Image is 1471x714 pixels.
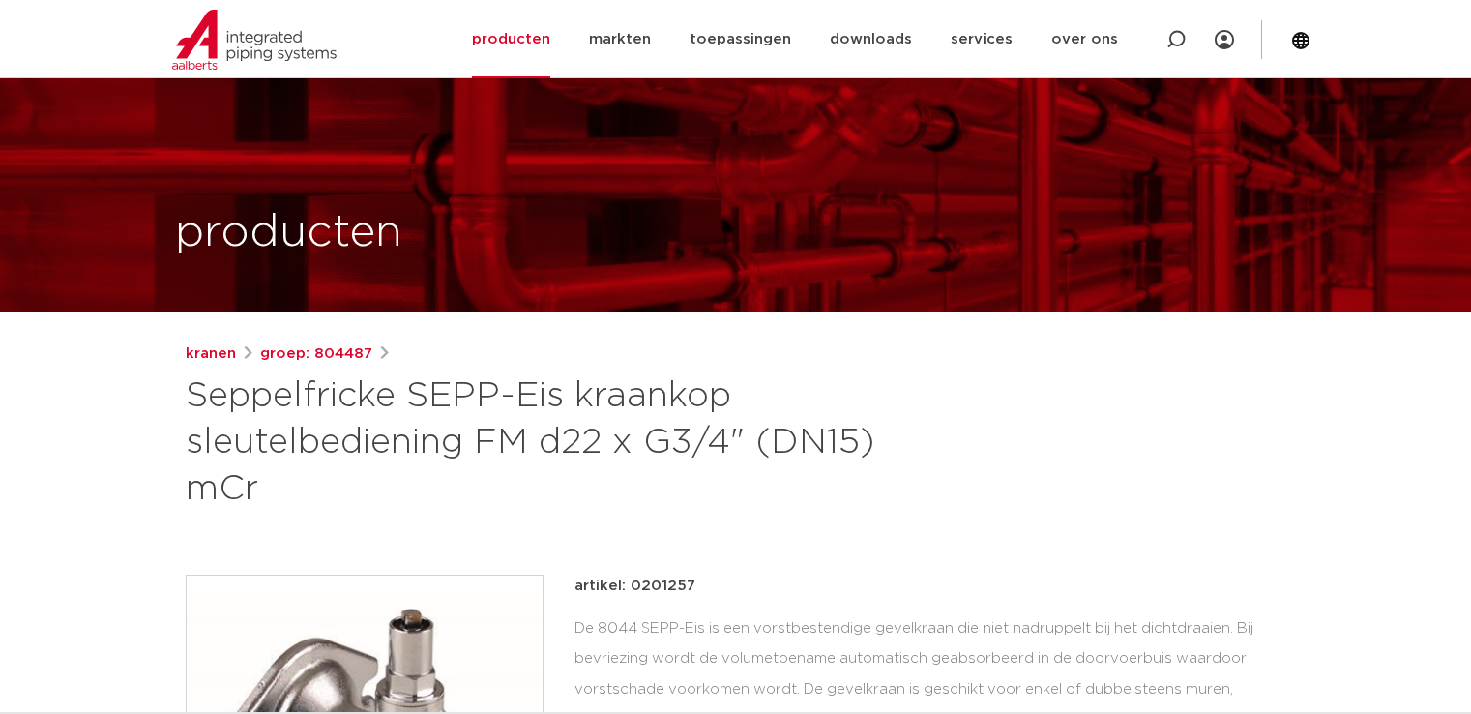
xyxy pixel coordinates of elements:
a: groep: 804487 [260,342,372,366]
h1: producten [175,202,402,264]
a: kranen [186,342,236,366]
p: artikel: 0201257 [574,575,695,598]
h1: Seppelfricke SEPP-Eis kraankop sleutelbediening FM d22 x G3/4" (DN15) mCr [186,373,912,513]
